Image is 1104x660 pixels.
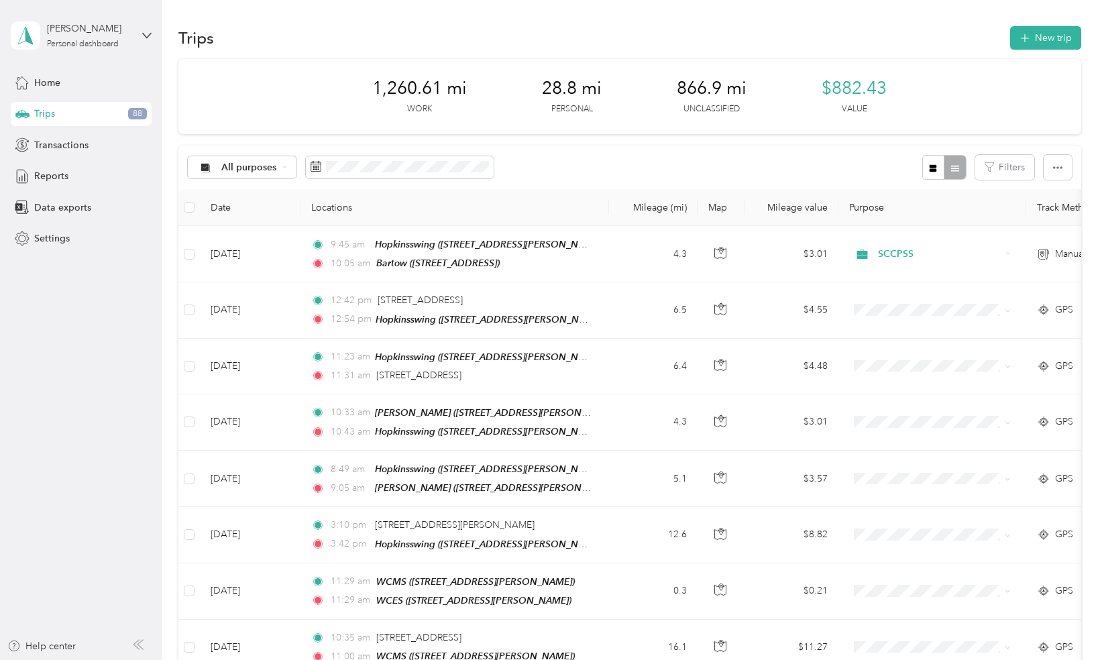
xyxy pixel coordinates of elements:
span: SCCPSS [878,247,1001,262]
span: 10:33 am [331,405,369,420]
p: Unclassified [683,103,740,115]
span: 9:05 am [331,481,369,496]
th: Mileage value [744,189,838,226]
span: GPS [1055,584,1073,598]
span: 10:43 am [331,425,369,439]
span: [STREET_ADDRESS][PERSON_NAME] [375,519,535,531]
span: $882.43 [822,78,887,99]
td: 4.3 [609,226,698,282]
span: 11:23 am [331,349,369,364]
td: $3.01 [744,226,838,282]
span: 10:35 am [331,630,370,645]
span: 11:29 am [331,574,370,589]
span: WCES ([STREET_ADDRESS][PERSON_NAME]) [376,595,571,606]
button: Help center [7,639,76,653]
span: 88 [128,108,147,120]
div: [PERSON_NAME] [47,21,131,36]
td: $4.48 [744,339,838,394]
span: [STREET_ADDRESS] [376,370,461,381]
span: Reports [34,169,68,183]
span: Home [34,76,60,90]
span: GPS [1055,359,1073,374]
td: [DATE] [200,282,300,338]
span: GPS [1055,302,1073,317]
span: Trips [34,107,55,121]
td: 5.1 [609,451,698,507]
p: Value [842,103,867,115]
span: 11:31 am [331,368,370,383]
span: Transactions [34,138,89,152]
span: Data exports [34,201,91,215]
p: Personal [551,103,593,115]
span: [STREET_ADDRESS] [378,294,463,306]
td: [DATE] [200,226,300,282]
span: Hopkinsswing ([STREET_ADDRESS][PERSON_NAME]) [375,539,604,550]
td: 0.3 [609,563,698,620]
span: GPS [1055,527,1073,542]
th: Purpose [838,189,1026,226]
span: Hopkinsswing ([STREET_ADDRESS][PERSON_NAME]) [375,351,604,363]
td: $8.82 [744,507,838,563]
span: WCMS ([STREET_ADDRESS][PERSON_NAME]) [376,576,575,587]
span: Hopkinsswing ([STREET_ADDRESS][PERSON_NAME]) [375,426,604,437]
td: 6.4 [609,339,698,394]
th: Mileage (mi) [609,189,698,226]
td: [DATE] [200,394,300,451]
span: [PERSON_NAME] ([STREET_ADDRESS][PERSON_NAME]) [375,482,619,494]
span: Hopkinsswing ([STREET_ADDRESS][PERSON_NAME]) [376,314,604,325]
p: Work [407,103,432,115]
span: Settings [34,231,70,245]
span: [STREET_ADDRESS] [376,632,461,643]
span: 3:10 pm [331,518,369,533]
span: Hopkinsswing ([STREET_ADDRESS][PERSON_NAME]) [375,239,604,250]
button: Filters [975,155,1034,180]
td: 12.6 [609,507,698,563]
td: $4.55 [744,282,838,338]
td: [DATE] [200,563,300,620]
span: 1,260.61 mi [372,78,467,99]
span: 12:54 pm [331,312,370,327]
th: Map [698,189,744,226]
td: 6.5 [609,282,698,338]
th: Date [200,189,300,226]
span: GPS [1055,415,1073,429]
th: Locations [300,189,609,226]
span: Bartow ([STREET_ADDRESS]) [376,258,500,268]
span: 9:45 am [331,237,369,252]
span: Hopkinsswing ([STREET_ADDRESS][PERSON_NAME]) [375,463,604,475]
td: [DATE] [200,339,300,394]
td: $3.57 [744,451,838,507]
h1: Trips [178,31,214,45]
span: 8:49 am [331,462,369,477]
td: [DATE] [200,451,300,507]
div: Personal dashboard [47,40,119,48]
td: [DATE] [200,507,300,563]
td: $0.21 [744,563,838,620]
span: All purposes [221,163,277,172]
span: Manual [1055,247,1085,262]
span: GPS [1055,472,1073,486]
span: 12:42 pm [331,293,372,308]
td: 4.3 [609,394,698,451]
iframe: Everlance-gr Chat Button Frame [1029,585,1104,660]
span: 3:42 pm [331,537,369,551]
span: [PERSON_NAME] ([STREET_ADDRESS][PERSON_NAME]) [375,407,619,419]
span: 866.9 mi [677,78,747,99]
span: 11:29 am [331,593,370,608]
td: $3.01 [744,394,838,451]
span: 28.8 mi [542,78,602,99]
span: 10:05 am [331,256,370,271]
button: New trip [1010,26,1081,50]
